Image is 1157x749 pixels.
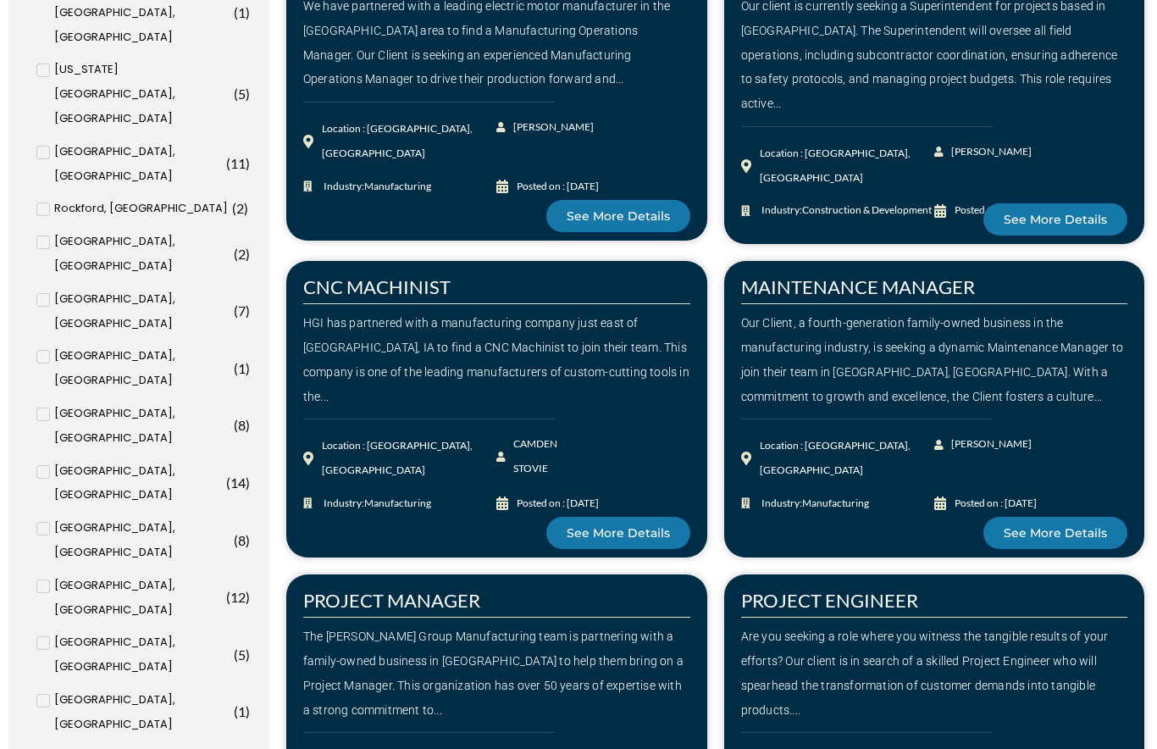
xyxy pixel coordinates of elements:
span: [GEOGRAPHIC_DATA], [GEOGRAPHIC_DATA] [54,287,230,336]
span: ( [234,360,238,376]
span: [GEOGRAPHIC_DATA], [GEOGRAPHIC_DATA] [54,230,230,279]
span: Manufacturing [802,497,869,509]
span: [GEOGRAPHIC_DATA], [GEOGRAPHIC_DATA] [54,459,223,508]
span: [GEOGRAPHIC_DATA], [GEOGRAPHIC_DATA] [54,516,230,565]
span: 8 [238,417,246,433]
span: CAMDEN STOVIE [509,432,593,481]
div: Our Client, a fourth-generation family-owned business in the manufacturing industry, is seeking a... [741,311,1128,408]
div: Are you seeking a role where you witness the tangible results of your efforts? Our client is in s... [741,624,1128,722]
span: See More Details [567,527,670,539]
span: ( [226,589,230,605]
span: [PERSON_NAME] [509,115,594,140]
a: PROJECT ENGINEER [741,589,918,612]
a: Industry:Manufacturing [741,491,934,516]
a: CNC MACHINIST [303,275,451,298]
span: 1 [238,360,246,376]
span: ) [246,4,250,20]
span: ) [244,200,248,216]
span: ) [246,360,250,376]
span: 11 [230,155,246,171]
span: [GEOGRAPHIC_DATA], [GEOGRAPHIC_DATA] [54,344,230,393]
span: ( [234,302,238,319]
span: ( [234,532,238,548]
span: ) [246,302,250,319]
a: See More Details [983,517,1127,549]
span: See More Details [1004,214,1107,225]
div: Location : [GEOGRAPHIC_DATA], [GEOGRAPHIC_DATA] [322,117,496,166]
div: Posted on : [DATE] [517,491,599,516]
span: Industry: [319,175,431,199]
span: 1 [238,703,246,719]
span: ( [234,703,238,719]
a: Industry:Manufacturing [303,175,496,199]
span: ( [234,86,238,102]
span: [GEOGRAPHIC_DATA], [GEOGRAPHIC_DATA] [54,574,223,623]
span: ) [246,703,250,719]
a: [PERSON_NAME] [934,140,1031,164]
span: Industry: [757,491,869,516]
span: [GEOGRAPHIC_DATA], [GEOGRAPHIC_DATA] [54,402,230,451]
span: 7 [238,302,246,319]
span: ) [246,155,250,171]
a: [PERSON_NAME] [496,115,593,140]
div: Location : [GEOGRAPHIC_DATA], [GEOGRAPHIC_DATA] [760,141,934,191]
div: HGI has partnered with a manufacturing company just east of [GEOGRAPHIC_DATA], IA to find a CNC M... [303,311,690,408]
span: ( [234,646,238,663]
span: 5 [238,86,246,102]
span: ) [246,417,250,433]
span: ( [226,155,230,171]
span: 1 [238,4,246,20]
span: Manufacturing [364,180,431,192]
span: ( [234,246,238,262]
div: Posted on : [DATE] [955,491,1037,516]
span: ) [246,474,250,491]
div: Location : [GEOGRAPHIC_DATA], [GEOGRAPHIC_DATA] [760,434,934,483]
span: ( [234,4,238,20]
a: PROJECT MANAGER [303,589,480,612]
a: See More Details [546,517,690,549]
span: ) [246,532,250,548]
span: [GEOGRAPHIC_DATA], [GEOGRAPHIC_DATA] [54,630,230,680]
a: [PERSON_NAME] [934,432,1031,457]
span: [GEOGRAPHIC_DATA], [GEOGRAPHIC_DATA] [54,140,223,189]
span: 12 [230,589,246,605]
span: [US_STATE][GEOGRAPHIC_DATA], [GEOGRAPHIC_DATA] [54,58,230,130]
div: The [PERSON_NAME] Group Manufacturing team is partnering with a family-owned business in [GEOGRAP... [303,624,690,722]
span: See More Details [567,210,670,222]
span: 14 [230,474,246,491]
span: ) [246,86,250,102]
span: 2 [238,246,246,262]
span: 2 [236,200,244,216]
a: See More Details [983,203,1127,236]
a: Industry:Manufacturing [303,491,496,516]
span: ) [246,646,250,663]
a: MAINTENANCE MANAGER [741,275,975,298]
span: ( [232,200,236,216]
span: Manufacturing [364,497,431,509]
span: ) [246,589,250,605]
span: Rockford, [GEOGRAPHIC_DATA] [54,197,228,221]
span: ( [234,417,238,433]
span: [PERSON_NAME] [947,140,1032,164]
span: [GEOGRAPHIC_DATA], [GEOGRAPHIC_DATA] [54,688,230,737]
a: CAMDEN STOVIE [496,432,593,481]
span: ) [246,246,250,262]
span: Industry: [319,491,431,516]
div: Location : [GEOGRAPHIC_DATA], [GEOGRAPHIC_DATA] [322,434,496,483]
a: See More Details [546,200,690,232]
span: [PERSON_NAME] [947,432,1032,457]
span: ( [226,474,230,491]
div: Posted on : [DATE] [517,175,599,199]
span: 5 [238,646,246,663]
span: 8 [238,532,246,548]
span: See More Details [1004,527,1107,539]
